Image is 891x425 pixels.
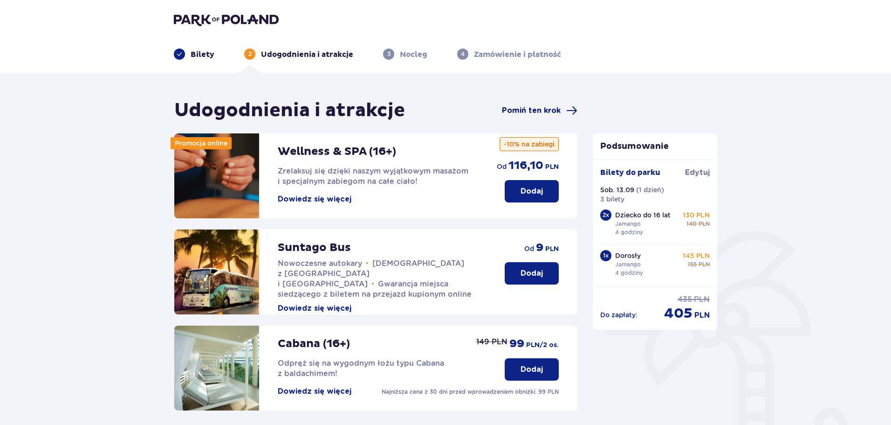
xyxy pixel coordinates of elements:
span: • [366,259,369,268]
p: 4 [461,50,465,58]
p: PLN [699,220,710,228]
p: 155 [688,260,697,269]
button: Dowiedz się więcej [278,386,351,397]
a: Pomiń ten krok [502,105,577,116]
p: PLN [545,244,559,254]
p: PLN /2 os. [526,341,559,350]
button: Dodaj [505,358,559,381]
button: Dodaj [505,262,559,285]
p: 145 PLN [683,251,710,260]
img: attraction [174,133,259,218]
p: Dodaj [521,364,543,375]
img: attraction [174,326,259,411]
button: Dodaj [505,180,559,202]
span: Pomiń ten krok [502,105,561,116]
p: 405 [664,305,692,322]
div: Promocja online [171,137,232,149]
p: Najniższa cena z 30 dni przed wprowadzeniem obniżki: 99 PLN [382,388,559,396]
p: 3 [387,50,391,58]
p: 4 godziny [615,269,643,277]
span: Odpręż się na wygodnym łożu typu Cabana z baldachimem! [278,359,444,378]
button: Dowiedz się więcej [278,194,351,204]
a: Edytuj [685,167,710,178]
h1: Udogodnienia i atrakcje [174,99,405,122]
p: od [524,244,534,253]
p: Jamango [615,260,641,269]
p: Podsumowanie [593,141,718,152]
p: Zamówienie i płatność [474,49,561,60]
p: Dodaj [521,186,543,196]
p: 140 [686,220,697,228]
p: PLN [694,310,710,320]
p: 2 [248,50,252,58]
p: PLN [694,294,710,305]
p: Wellness & SPA (16+) [278,145,396,159]
p: PLN [699,260,710,269]
p: PLN [545,162,559,172]
button: Dowiedz się więcej [278,303,351,314]
img: attraction [174,230,259,314]
p: -10% na zabiegi [500,137,559,151]
p: 3 bilety [600,195,624,204]
p: Nocleg [400,49,427,60]
p: Suntago Bus [278,241,351,255]
p: 130 PLN [683,210,710,220]
span: [DEMOGRAPHIC_DATA] z [GEOGRAPHIC_DATA] i [GEOGRAPHIC_DATA] [278,259,464,288]
p: Sob. 13.09 [600,185,634,195]
span: Zrelaksuj się dzięki naszym wyjątkowym masażom i specjalnym zabiegom na całe ciało! [278,167,468,186]
p: 116,10 [508,159,543,173]
div: 2 x [600,209,611,221]
img: Park of Poland logo [174,13,279,26]
p: 4 godziny [615,228,643,237]
p: Bilety do parku [600,167,660,178]
p: Cabana (16+) [278,337,350,351]
p: Dorosły [615,251,641,260]
p: Dziecko do 16 lat [615,210,671,220]
p: 99 [509,337,524,351]
p: 435 [678,294,692,305]
p: 149 PLN [476,337,507,347]
p: od [497,162,507,171]
span: • [371,279,374,289]
span: Nowoczesne autokary [278,259,362,268]
p: ( 1 dzień ) [636,185,664,195]
p: 9 [536,241,543,255]
p: Udogodnienia i atrakcje [261,49,353,60]
p: Dodaj [521,268,543,279]
p: Do zapłaty : [600,310,637,320]
div: 1 x [600,250,611,261]
p: Bilety [191,49,214,60]
p: Jamango [615,220,641,228]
